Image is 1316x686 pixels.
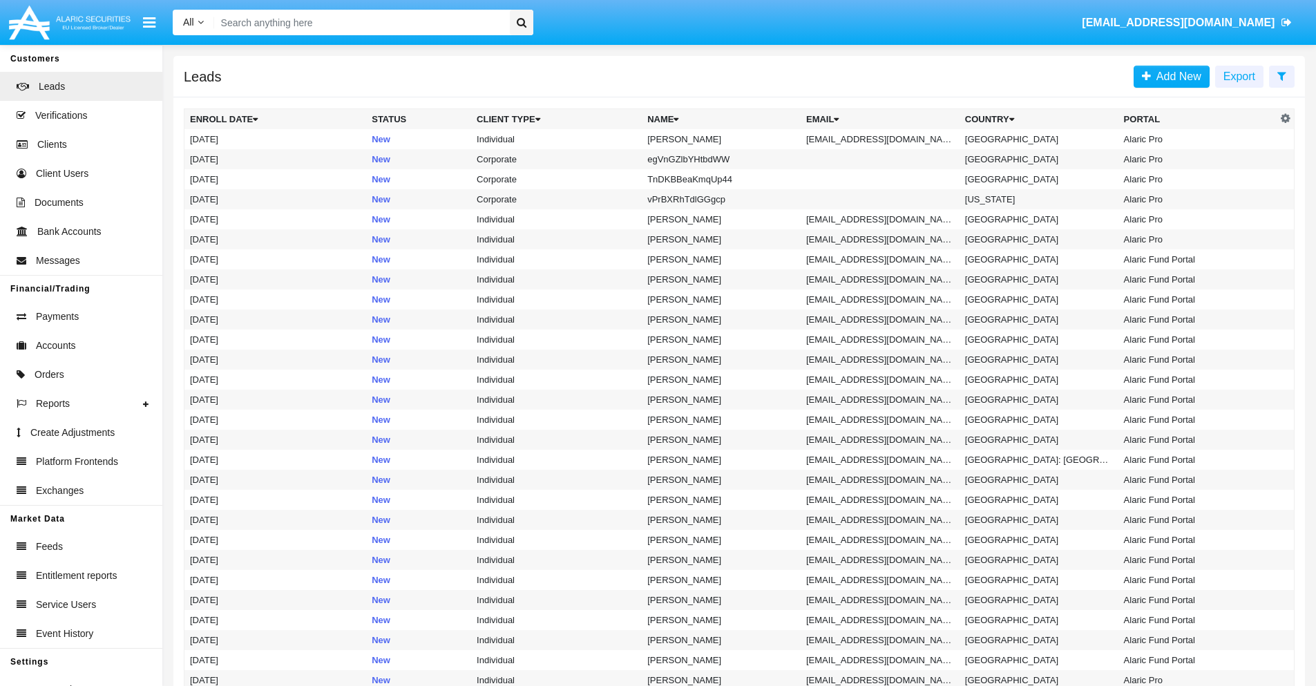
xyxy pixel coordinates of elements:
td: [EMAIL_ADDRESS][DOMAIN_NAME] [801,430,960,450]
th: Enroll Date [184,109,367,130]
img: Logo image [7,2,133,43]
td: Alaric Fund Portal [1118,309,1277,330]
td: [GEOGRAPHIC_DATA] [960,570,1118,590]
span: Client Users [36,166,88,181]
td: New [366,410,471,430]
td: [PERSON_NAME] [642,590,801,610]
td: Alaric Fund Portal [1118,249,1277,269]
span: All [183,17,194,28]
td: [PERSON_NAME] [642,470,801,490]
td: [GEOGRAPHIC_DATA] [960,470,1118,490]
td: [EMAIL_ADDRESS][DOMAIN_NAME] [801,129,960,149]
td: [EMAIL_ADDRESS][DOMAIN_NAME] [801,410,960,430]
td: [PERSON_NAME] [642,289,801,309]
td: [EMAIL_ADDRESS][DOMAIN_NAME] [801,630,960,650]
span: Event History [36,627,93,641]
span: Add New [1151,70,1201,82]
th: Country [960,109,1118,130]
td: Alaric Fund Portal [1118,450,1277,470]
th: Portal [1118,109,1277,130]
td: [PERSON_NAME] [642,570,801,590]
span: Feeds [36,540,63,554]
td: [DATE] [184,470,367,490]
td: [GEOGRAPHIC_DATA] [960,550,1118,570]
td: Alaric Fund Portal [1118,570,1277,590]
td: Individual [471,330,642,350]
td: Alaric Fund Portal [1118,550,1277,570]
td: Individual [471,630,642,650]
td: [DATE] [184,309,367,330]
td: New [366,269,471,289]
td: [PERSON_NAME] [642,490,801,510]
span: Platform Frontends [36,455,118,469]
td: New [366,570,471,590]
td: [DATE] [184,410,367,430]
td: [GEOGRAPHIC_DATA] [960,510,1118,530]
td: Alaric Pro [1118,169,1277,189]
td: [DATE] [184,169,367,189]
td: [EMAIL_ADDRESS][DOMAIN_NAME] [801,650,960,670]
td: [EMAIL_ADDRESS][DOMAIN_NAME] [801,530,960,550]
span: Export [1223,70,1255,82]
td: New [366,129,471,149]
td: Individual [471,650,642,670]
td: [PERSON_NAME] [642,209,801,229]
td: [GEOGRAPHIC_DATA] [960,309,1118,330]
td: New [366,229,471,249]
td: Alaric Fund Portal [1118,530,1277,550]
span: Clients [37,137,67,152]
td: [DATE] [184,350,367,370]
td: [DATE] [184,129,367,149]
td: Alaric Fund Portal [1118,610,1277,630]
td: [EMAIL_ADDRESS][DOMAIN_NAME] [801,350,960,370]
span: Orders [35,368,64,382]
th: Status [366,109,471,130]
td: [DATE] [184,330,367,350]
td: New [366,390,471,410]
td: New [366,470,471,490]
td: Corporate [471,149,642,169]
td: Alaric Fund Portal [1118,269,1277,289]
td: [PERSON_NAME] [642,510,801,530]
td: [GEOGRAPHIC_DATA] [960,289,1118,309]
td: [DATE] [184,490,367,510]
td: Individual [471,309,642,330]
td: [PERSON_NAME] [642,229,801,249]
td: [PERSON_NAME] [642,610,801,630]
td: [EMAIL_ADDRESS][DOMAIN_NAME] [801,249,960,269]
td: [DATE] [184,650,367,670]
td: Corporate [471,169,642,189]
td: New [366,350,471,370]
input: Search [214,10,505,35]
td: Alaric Fund Portal [1118,650,1277,670]
td: [DATE] [184,510,367,530]
td: [GEOGRAPHIC_DATA] [960,610,1118,630]
td: New [366,189,471,209]
th: Client Type [471,109,642,130]
td: New [366,309,471,330]
td: New [366,530,471,550]
td: Individual [471,209,642,229]
td: [DATE] [184,149,367,169]
td: Individual [471,430,642,450]
span: Entitlement reports [36,569,117,583]
td: [EMAIL_ADDRESS][DOMAIN_NAME] [801,550,960,570]
td: Individual [471,470,642,490]
td: New [366,510,471,530]
td: [EMAIL_ADDRESS][DOMAIN_NAME] [801,209,960,229]
td: New [366,330,471,350]
td: [PERSON_NAME] [642,249,801,269]
td: [GEOGRAPHIC_DATA] [960,269,1118,289]
td: [GEOGRAPHIC_DATA] [960,530,1118,550]
td: New [366,490,471,510]
span: Payments [36,309,79,324]
th: Name [642,109,801,130]
td: Individual [471,510,642,530]
td: [DATE] [184,550,367,570]
td: Individual [471,390,642,410]
td: Alaric Fund Portal [1118,370,1277,390]
td: [EMAIL_ADDRESS][DOMAIN_NAME] [801,570,960,590]
td: New [366,289,471,309]
td: [EMAIL_ADDRESS][DOMAIN_NAME] [801,470,960,490]
td: [GEOGRAPHIC_DATA] [960,490,1118,510]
